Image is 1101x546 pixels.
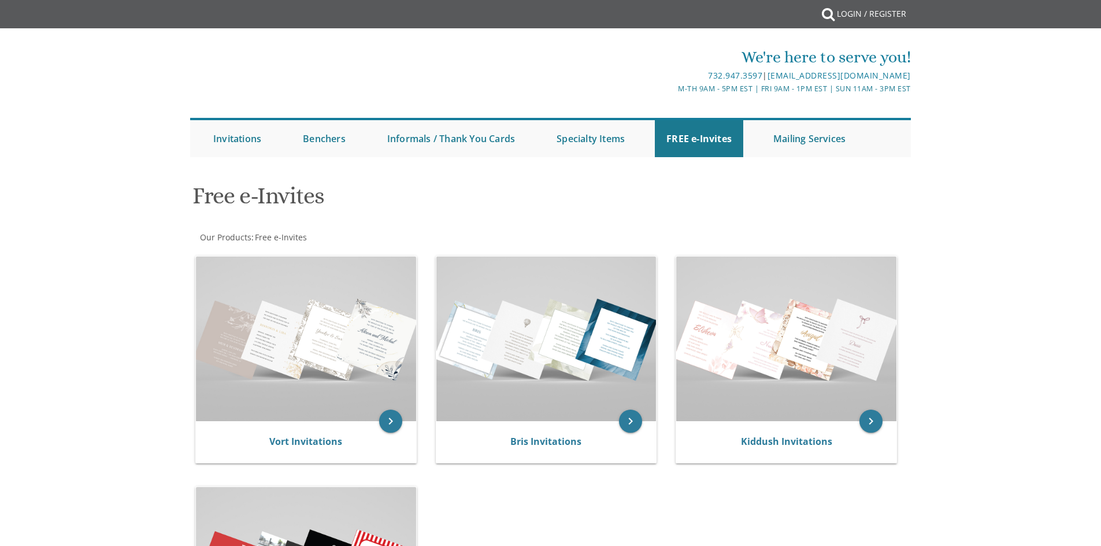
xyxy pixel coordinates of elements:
[199,232,251,243] a: Our Products
[762,120,857,157] a: Mailing Services
[269,435,342,448] a: Vort Invitations
[859,410,883,433] a: keyboard_arrow_right
[431,69,911,83] div: |
[510,435,581,448] a: Bris Invitations
[190,232,551,243] div: :
[431,83,911,95] div: M-Th 9am - 5pm EST | Fri 9am - 1pm EST | Sun 11am - 3pm EST
[436,257,657,421] img: Bris Invitations
[291,120,357,157] a: Benchers
[202,120,273,157] a: Invitations
[768,70,911,81] a: [EMAIL_ADDRESS][DOMAIN_NAME]
[196,257,416,421] img: Vort Invitations
[254,232,307,243] a: Free e-Invites
[376,120,527,157] a: Informals / Thank You Cards
[619,410,642,433] a: keyboard_arrow_right
[545,120,636,157] a: Specialty Items
[431,46,911,69] div: We're here to serve you!
[708,70,762,81] a: 732.947.3597
[676,257,896,421] img: Kiddush Invitations
[192,183,664,217] h1: Free e-Invites
[741,435,832,448] a: Kiddush Invitations
[655,120,743,157] a: FREE e-Invites
[255,232,307,243] span: Free e-Invites
[379,410,402,433] a: keyboard_arrow_right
